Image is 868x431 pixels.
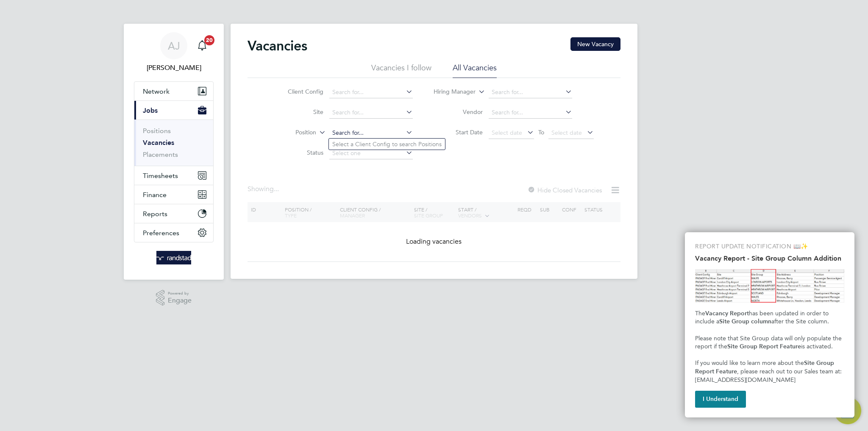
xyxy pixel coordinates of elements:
[695,359,836,375] strong: Site Group Report Feature
[143,191,167,199] span: Finance
[536,127,547,138] span: To
[143,172,178,180] span: Timesheets
[204,35,214,45] span: 20
[527,186,602,194] label: Hide Closed Vacancies
[695,368,843,384] span: , please reach out to our Sales team at: [EMAIL_ADDRESS][DOMAIN_NAME]
[695,310,830,325] span: has been updated in order to include a
[143,139,174,147] a: Vacancies
[771,318,829,325] span: after the Site column.
[705,310,749,317] strong: Vacancy Report
[489,107,572,119] input: Search for...
[695,242,844,251] p: REPORT UPDATE NOTIFICATION 📖✨
[453,63,497,78] li: All Vacancies
[719,318,771,325] strong: Site Group column
[329,127,413,139] input: Search for...
[695,359,804,367] span: If you would like to learn more about the
[329,147,413,159] input: Select one
[329,107,413,119] input: Search for...
[156,251,192,264] img: randstad-logo-retina.png
[275,88,323,95] label: Client Config
[248,185,281,194] div: Showing
[492,129,522,136] span: Select date
[275,149,323,156] label: Status
[329,139,445,150] li: Select a Client Config to search Positions
[274,185,279,193] span: ...
[143,127,171,135] a: Positions
[695,310,705,317] span: The
[275,108,323,116] label: Site
[489,86,572,98] input: Search for...
[329,86,413,98] input: Search for...
[124,24,224,280] nav: Main navigation
[134,251,214,264] a: Go to home page
[371,63,431,78] li: Vacancies I follow
[695,391,746,408] button: I Understand
[434,128,483,136] label: Start Date
[685,232,854,417] div: Vacancy Report - Site Group Column Addition
[695,335,843,350] span: Please note that Site Group data will only populate the report if the
[695,254,844,262] h2: Vacancy Report - Site Group Column Addition
[143,87,170,95] span: Network
[434,108,483,116] label: Vendor
[570,37,620,51] button: New Vacancy
[801,343,833,350] span: is activated.
[143,150,178,158] a: Placements
[551,129,582,136] span: Select date
[143,106,158,114] span: Jobs
[143,210,167,218] span: Reports
[727,343,801,350] strong: Site Group Report Feature
[143,229,179,237] span: Preferences
[168,290,192,297] span: Powered by
[134,63,214,73] span: Amelia Jones
[168,40,180,51] span: AJ
[248,37,307,54] h2: Vacancies
[427,88,476,96] label: Hiring Manager
[134,32,214,73] a: Go to account details
[267,128,316,137] label: Position
[168,297,192,304] span: Engage
[695,269,844,303] img: Site Group Column in Vacancy Report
